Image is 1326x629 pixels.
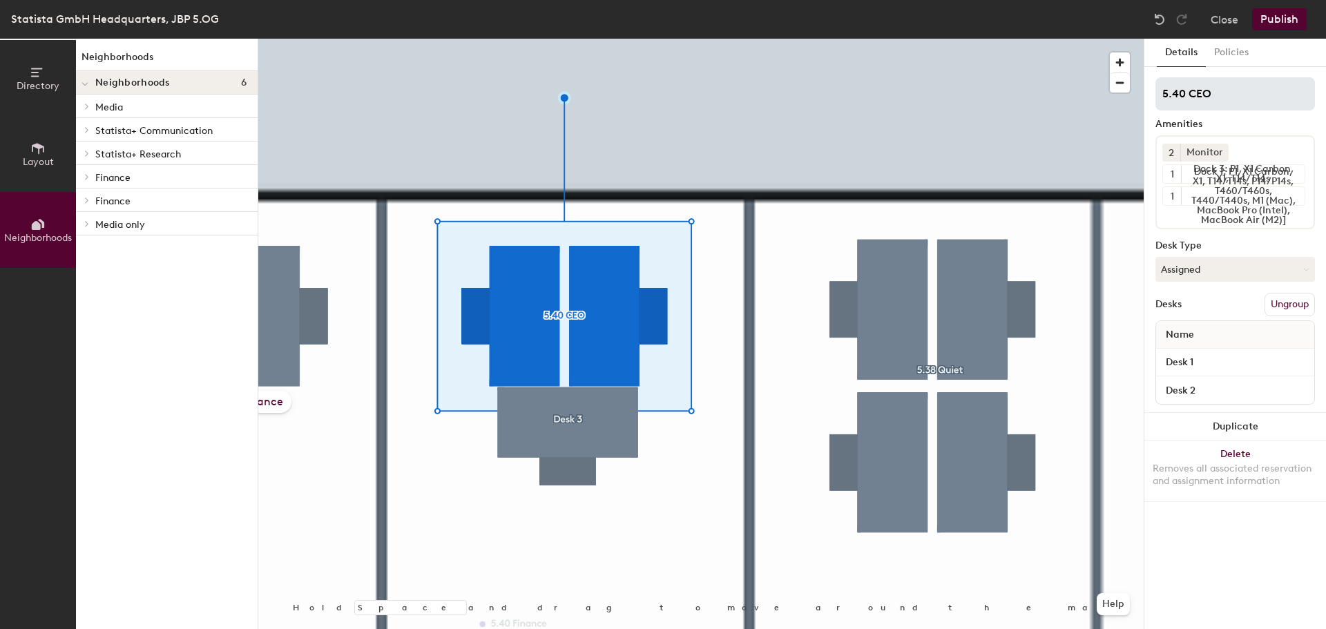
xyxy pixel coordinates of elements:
[1097,593,1130,615] button: Help
[95,168,247,186] p: Finance
[1180,144,1229,162] div: Monitor
[1157,39,1206,67] button: Details
[1163,165,1181,183] button: 1
[95,97,247,115] p: Media
[17,80,59,92] span: Directory
[1153,463,1318,487] div: Removes all associated reservation and assignment information
[1155,119,1315,130] div: Amenities
[1162,144,1180,162] button: 2
[95,215,247,233] p: Media only
[4,232,72,244] span: Neighborhoods
[76,50,258,71] h1: Neighborhoods
[1159,380,1311,400] input: Unnamed desk
[1144,413,1326,441] button: Duplicate
[23,156,54,168] span: Layout
[1155,299,1182,310] div: Desks
[1171,167,1174,182] span: 1
[241,77,247,88] span: 6
[95,144,247,162] p: Statista+ Research
[1144,441,1326,501] button: DeleteRemoves all associated reservation and assignment information
[95,191,247,209] p: Finance
[1211,8,1238,30] button: Close
[1169,146,1174,160] span: 2
[11,10,219,28] div: Statista GmbH Headquarters, JBP 5.OG
[1175,12,1189,26] img: Redo
[1155,257,1315,282] button: Assigned
[1155,240,1315,251] div: Desk Type
[1265,293,1315,316] button: Ungroup
[1163,187,1181,205] button: 1
[1181,165,1305,183] div: Dock 3: P1, X1 Carbon, X1, T14/T14s
[1153,12,1166,26] img: Undo
[1159,322,1201,347] span: Name
[1171,189,1174,204] span: 1
[1252,8,1307,30] button: Publish
[95,77,170,88] span: Neighborhoods
[233,391,291,413] div: Finance
[1206,39,1257,67] button: Policies
[1159,353,1311,372] input: Unnamed desk
[95,121,247,139] p: Statista+ Communication
[1181,187,1305,205] div: Dock 1: P1, X1 Carbon, X1, T14/T14s, P14/P14s, T460/T460s, T440/T440s, M1 (Mac), MacBook Pro (Int...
